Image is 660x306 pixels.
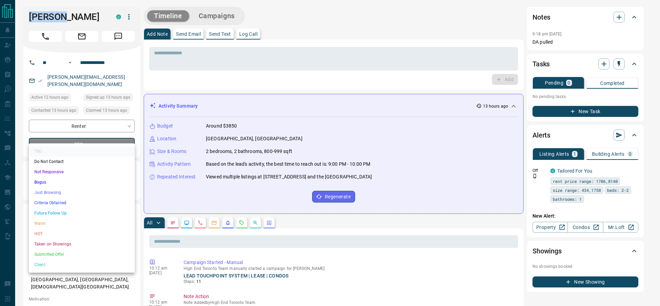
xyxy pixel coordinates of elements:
[29,260,135,270] li: Client
[29,177,135,187] li: Bogus
[29,167,135,177] li: Not Responsive
[29,229,135,239] li: HOT
[29,198,135,208] li: Criteria Obtained
[29,249,135,260] li: Submitted Offer
[29,156,135,167] li: Do Not Contact
[29,239,135,249] li: Taken on Showings
[29,187,135,198] li: Just Browsing
[29,208,135,218] li: Future Follow Up
[29,218,135,229] li: Warm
